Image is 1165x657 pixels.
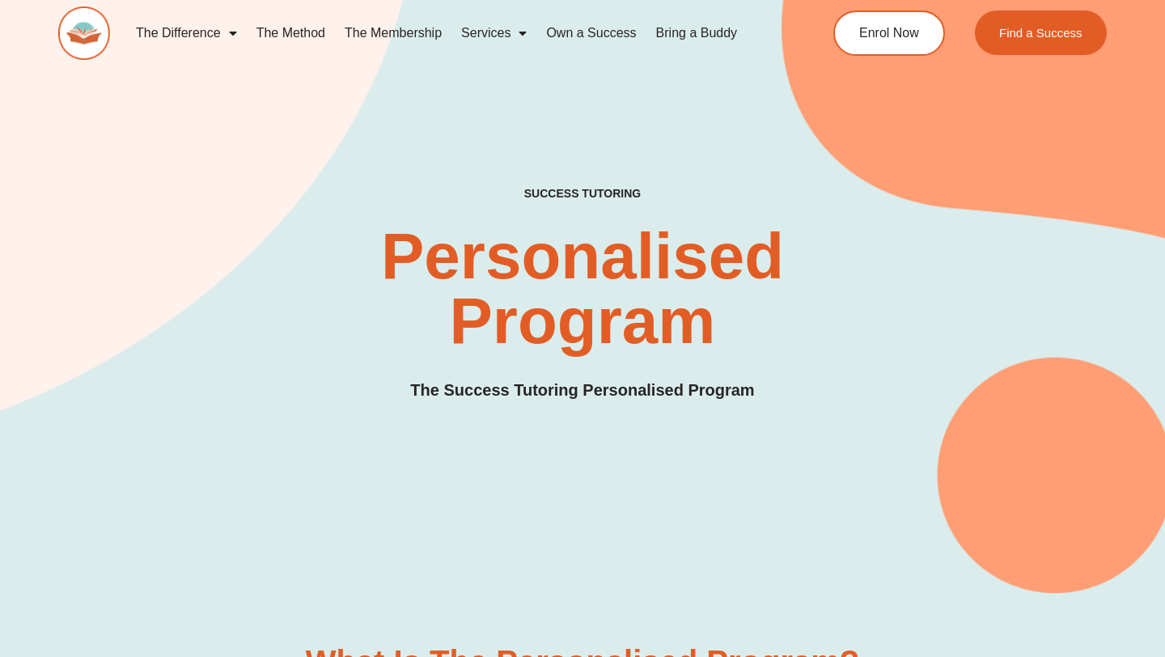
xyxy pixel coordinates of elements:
[833,11,945,56] a: Enrol Now
[410,378,754,403] h3: The Success Tutoring Personalised Program
[859,27,919,40] span: Enrol Now
[335,15,451,52] a: The Membership
[345,224,820,354] h2: Personalised Program
[427,187,738,201] h4: SUCCESS TUTORING​
[247,15,335,52] a: The Method
[646,15,748,52] a: Bring a Buddy
[126,15,247,52] a: The Difference
[126,15,773,52] nav: Menu
[999,27,1082,39] span: Find a Success
[536,15,646,52] a: Own a Success
[975,11,1107,55] a: Find a Success
[451,15,536,52] a: Services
